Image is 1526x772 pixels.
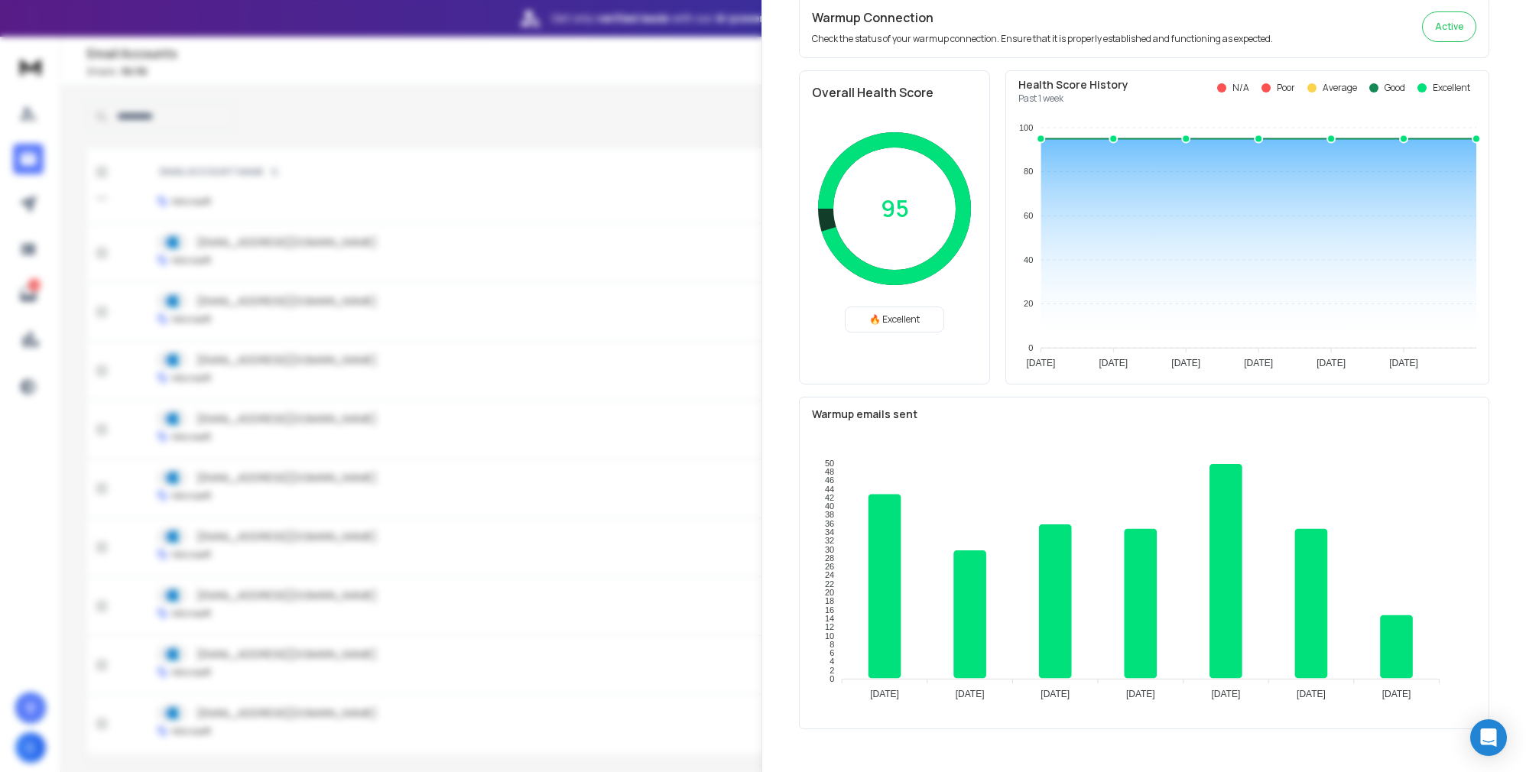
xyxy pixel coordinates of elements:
[1126,689,1155,699] tspan: [DATE]
[825,510,834,519] tspan: 38
[1232,82,1249,94] p: N/A
[830,648,834,657] tspan: 6
[812,33,1273,45] p: Check the status of your warmup connection. Ensure that it is properly established and functionin...
[1433,82,1470,94] p: Excellent
[825,562,834,571] tspan: 26
[1018,77,1128,92] p: Health Score History
[1041,689,1070,699] tspan: [DATE]
[825,570,834,579] tspan: 24
[825,493,834,502] tspan: 42
[1026,358,1055,368] tspan: [DATE]
[1323,82,1357,94] p: Average
[825,501,834,511] tspan: 40
[1171,358,1200,368] tspan: [DATE]
[825,605,834,615] tspan: 16
[825,596,834,605] tspan: 18
[825,631,834,641] tspan: 10
[1385,82,1405,94] p: Good
[1277,82,1295,94] p: Poor
[1389,358,1418,368] tspan: [DATE]
[812,8,1273,27] h2: Warmup Connection
[870,689,899,699] tspan: [DATE]
[1099,358,1128,368] tspan: [DATE]
[881,195,909,222] p: 95
[825,475,834,485] tspan: 46
[1024,299,1033,308] tspan: 20
[956,689,985,699] tspan: [DATE]
[825,614,834,623] tspan: 14
[825,536,834,545] tspan: 32
[825,545,834,554] tspan: 30
[830,640,834,649] tspan: 8
[1024,255,1033,264] tspan: 40
[1019,123,1033,132] tspan: 100
[830,666,834,675] tspan: 2
[1244,358,1273,368] tspan: [DATE]
[825,553,834,563] tspan: 28
[845,307,944,332] div: 🔥 Excellent
[1024,211,1033,220] tspan: 60
[830,657,834,666] tspan: 4
[830,674,834,683] tspan: 0
[1317,358,1346,368] tspan: [DATE]
[1470,719,1507,756] div: Open Intercom Messenger
[825,579,834,589] tspan: 22
[825,519,834,528] tspan: 36
[1211,689,1240,699] tspan: [DATE]
[1028,343,1033,352] tspan: 0
[812,407,1476,422] p: Warmup emails sent
[825,459,834,468] tspan: 50
[825,622,834,631] tspan: 12
[825,467,834,476] tspan: 48
[1382,689,1411,699] tspan: [DATE]
[1422,11,1476,42] button: Active
[825,485,834,494] tspan: 44
[825,588,834,597] tspan: 20
[825,527,834,537] tspan: 34
[1018,92,1128,105] p: Past 1 week
[812,83,977,102] h2: Overall Health Score
[1297,689,1326,699] tspan: [DATE]
[1024,167,1033,176] tspan: 80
